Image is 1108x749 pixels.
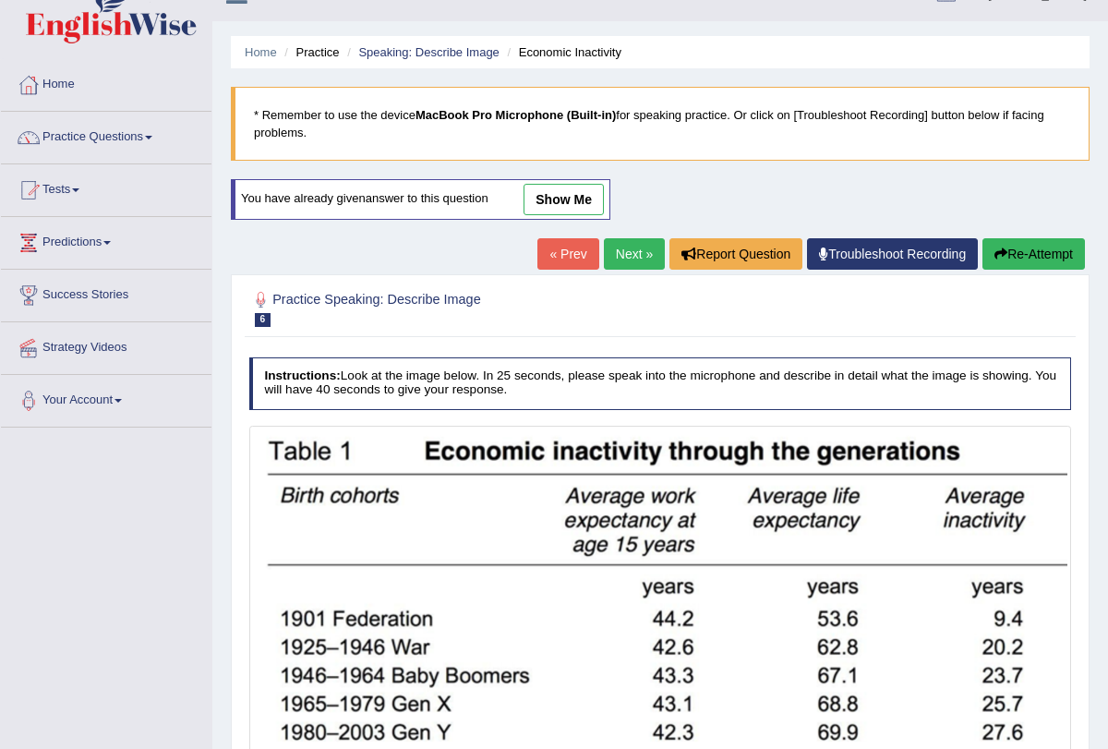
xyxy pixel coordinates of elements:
[1,112,211,158] a: Practice Questions
[358,45,499,59] a: Speaking: Describe Image
[524,184,604,215] a: show me
[1,375,211,421] a: Your Account
[231,179,610,220] div: You have already given answer to this question
[807,238,978,270] a: Troubleshoot Recording
[1,217,211,263] a: Predictions
[249,357,1072,410] h4: Look at the image below. In 25 seconds, please speak into the microphone and describe in detail w...
[280,43,339,61] li: Practice
[249,288,759,327] h2: Practice Speaking: Describe Image
[415,108,616,122] b: MacBook Pro Microphone (Built-in)
[264,368,340,382] b: Instructions:
[502,43,621,61] li: Economic Inactivity
[1,270,211,316] a: Success Stories
[255,313,271,327] span: 6
[604,238,665,270] a: Next »
[1,59,211,105] a: Home
[537,238,598,270] a: « Prev
[982,238,1085,270] button: Re-Attempt
[245,45,277,59] a: Home
[669,238,802,270] button: Report Question
[1,322,211,368] a: Strategy Videos
[231,87,1090,161] blockquote: * Remember to use the device for speaking practice. Or click on [Troubleshoot Recording] button b...
[1,164,211,211] a: Tests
